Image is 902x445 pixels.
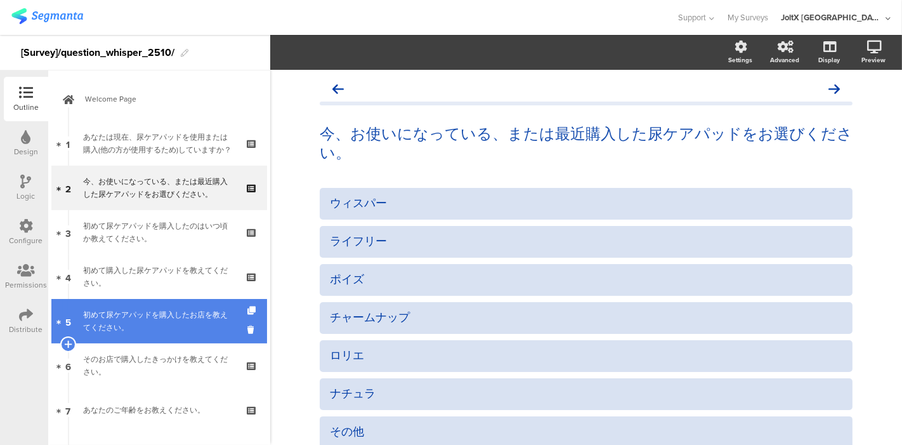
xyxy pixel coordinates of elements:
[818,55,840,65] div: Display
[51,388,267,432] a: 7 あなたのご年齢をお教えください。
[10,324,43,335] div: Distribute
[83,220,235,245] div: 初めて尿ケアパッドを購入したのはいつ頃か教えてください。
[5,279,47,291] div: Permissions
[11,8,83,24] img: segmanta logo
[10,235,43,246] div: Configure
[51,121,267,166] a: 1 あなたは現在、尿ケアパッドを使用または購入(他の方が使用するため)していますか？
[51,343,267,388] a: 6 そのお店で購入したきっかけを教えてください。
[330,234,842,249] div: ライフリー
[770,55,799,65] div: Advanced
[51,255,267,299] a: 4 初めて購入した尿ケアパッドを教えてください。
[83,353,235,378] div: そのお店で購入したきっかけを教えてください。
[65,270,71,284] span: 4
[247,324,258,336] i: Delete
[781,11,882,23] div: JoltX [GEOGRAPHIC_DATA]
[83,175,235,201] div: 今、お使いになっている、または最近購入した尿ケアパッドをお選びください。
[65,225,71,239] span: 3
[51,77,267,121] a: Welcome Page
[51,166,267,210] a: 2 今、お使いになっている、または最近購入した尿ケアパッドをお選びください。
[51,299,267,343] a: 5 初めて尿ケアパッドを購入したお店を教えてください。
[330,310,842,325] div: チャームナップ
[83,264,235,289] div: 初めて購入した尿ケアパッドを教えてください。
[66,403,71,417] span: 7
[67,136,70,150] span: 1
[13,102,39,113] div: Outline
[83,404,235,416] div: あなたのご年齢をお教えください。
[17,190,36,202] div: Logic
[330,196,842,211] div: ウィスパー
[14,146,38,157] div: Design
[330,272,842,287] div: ポイズ
[330,425,842,439] div: その他
[679,11,707,23] span: Support
[861,55,886,65] div: Preview
[85,93,247,105] span: Welcome Page
[83,131,235,156] div: あなたは現在、尿ケアパッドを使用または購入(他の方が使用するため)していますか？
[320,124,853,163] p: 今、お使いになっている、または最近購入した尿ケアパッドをお選びください。
[51,210,267,255] a: 3 初めて尿ケアパッドを購入したのはいつ頃か教えてください。
[65,359,71,373] span: 6
[330,387,842,401] div: ナチュラ
[728,55,752,65] div: Settings
[83,309,235,334] div: 初めて尿ケアパッドを購入したお店を教えてください。
[247,307,258,315] i: Duplicate
[65,181,71,195] span: 2
[330,349,842,363] div: ロリエ
[21,43,174,63] div: [Survey]/question_whisper_2510/
[65,314,71,328] span: 5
